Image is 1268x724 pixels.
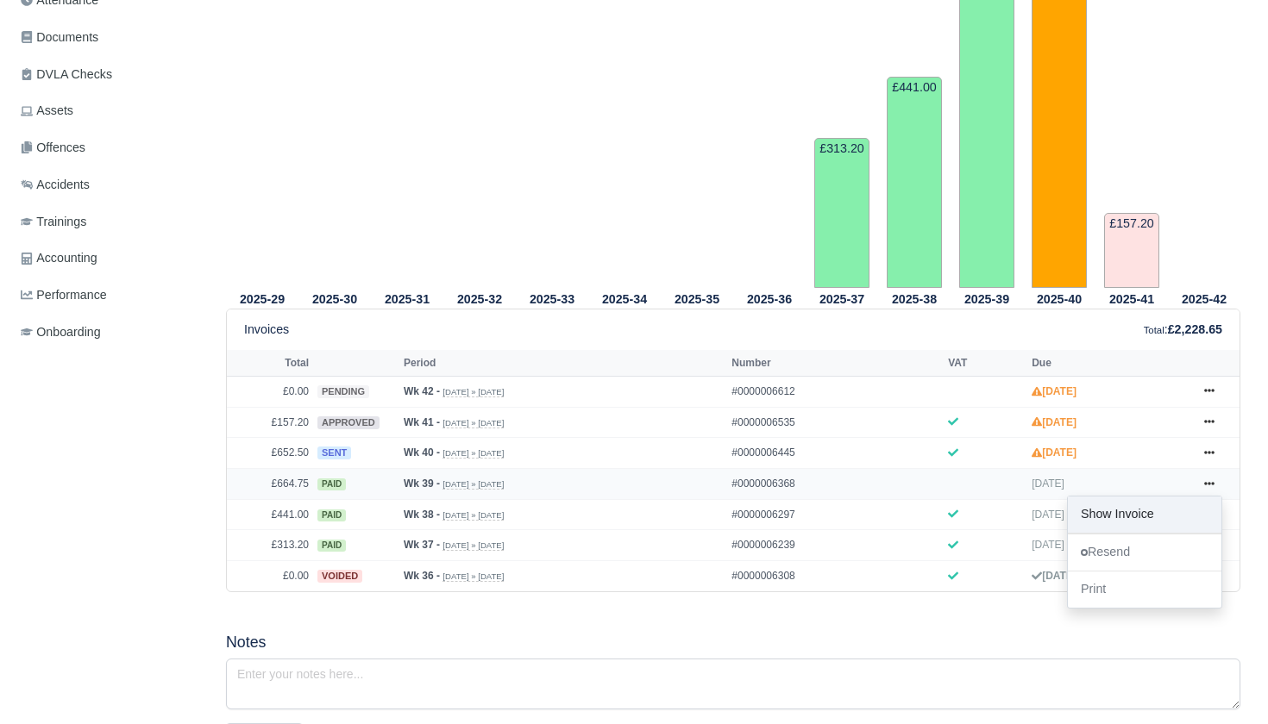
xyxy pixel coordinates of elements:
th: 2025-41 [1095,289,1168,309]
strong: Wk 42 - [404,385,440,397]
h5: Notes [226,633,1240,652]
th: 2025-37 [806,289,878,309]
th: Total [227,350,313,376]
span: Documents [21,28,98,47]
td: #0000006445 [727,438,944,469]
span: [DATE] [1032,539,1064,551]
small: [DATE] » [DATE] [443,571,504,582]
h6: Invoices [244,322,289,337]
th: Period [399,350,727,376]
strong: Wk 38 - [404,509,440,521]
td: #0000006368 [727,469,944,500]
th: Due [1027,350,1188,376]
td: £652.50 [227,438,313,469]
th: 2025-42 [1168,289,1240,309]
span: Trainings [21,212,86,232]
strong: Wk 41 - [404,416,440,428]
th: Number [727,350,944,376]
span: [DATE] [1032,509,1064,521]
th: VAT [944,350,1027,376]
a: Accounting [14,241,205,275]
span: paid [317,509,346,521]
th: 2025-39 [951,289,1023,309]
a: Trainings [14,205,205,239]
a: Accidents [14,168,205,202]
td: #0000006535 [727,407,944,438]
span: Performance [21,285,107,305]
a: Onboarding [14,315,205,349]
small: [DATE] » [DATE] [443,418,504,428]
th: 2025-35 [661,289,733,309]
span: [DATE] [1032,477,1064,490]
th: 2025-36 [733,289,806,309]
td: £157.20 [227,407,313,438]
small: [DATE] » [DATE] [443,540,504,551]
small: Total [1144,325,1164,335]
iframe: Chat Widget [1182,641,1268,724]
a: Documents [14,21,205,54]
th: 2025-33 [516,289,588,309]
span: sent [317,446,351,459]
small: [DATE] » [DATE] [443,510,504,521]
strong: [DATE] [1032,385,1077,397]
span: Offences [21,138,85,158]
strong: Wk 40 - [404,446,440,459]
th: 2025-34 [588,289,661,309]
a: Print [1068,571,1221,608]
span: approved [317,416,380,429]
td: £441.00 [887,77,942,288]
th: 2025-38 [878,289,951,309]
span: Accounting [21,248,97,268]
th: 2025-30 [298,289,371,309]
span: voided [317,570,362,583]
td: £0.00 [227,377,313,408]
small: [DATE] » [DATE] [443,479,504,490]
span: Assets [21,101,73,121]
td: £313.20 [814,138,869,288]
th: 2025-31 [371,289,443,309]
td: £157.20 [1104,213,1159,288]
th: 2025-29 [226,289,298,309]
td: £441.00 [227,499,313,530]
span: DVLA Checks [21,65,112,84]
a: Show Invoice [1068,496,1221,533]
th: 2025-32 [443,289,516,309]
a: Assets [14,94,205,128]
small: [DATE] » [DATE] [443,387,504,397]
td: #0000006308 [727,561,944,591]
th: 2025-40 [1023,289,1095,309]
strong: Wk 36 - [404,570,440,582]
strong: [DATE] [1032,446,1077,459]
strong: Wk 39 - [404,477,440,490]
span: Accidents [21,175,90,195]
strong: £2,228.65 [1168,322,1222,336]
span: paid [317,540,346,552]
strong: [DATE] [1032,416,1077,428]
td: #0000006297 [727,499,944,530]
span: Onboarding [21,322,101,342]
td: £664.75 [227,469,313,500]
a: Resend [1068,534,1221,571]
div: : [1144,320,1222,340]
span: pending [317,385,369,398]
a: Performance [14,278,205,312]
td: £313.20 [227,530,313,561]
a: DVLA Checks [14,58,205,91]
td: £0.00 [227,561,313,591]
small: [DATE] » [DATE] [443,448,504,459]
strong: [DATE] [1032,570,1077,582]
td: #0000006239 [727,530,944,561]
a: Offences [14,131,205,165]
span: paid [317,478,346,490]
strong: Wk 37 - [404,539,440,551]
td: #0000006612 [727,377,944,408]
